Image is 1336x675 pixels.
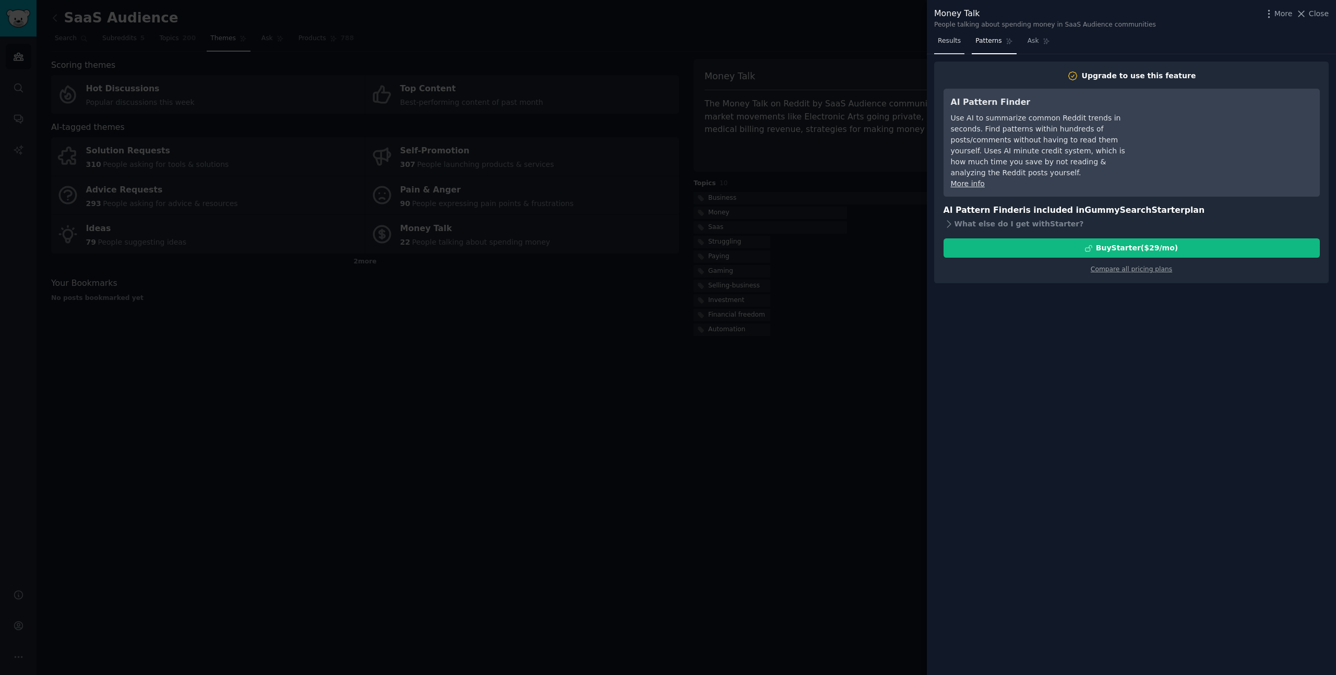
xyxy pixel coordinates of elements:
button: BuyStarter($29/mo) [944,238,1320,258]
span: Close [1309,8,1329,19]
button: More [1263,8,1293,19]
div: Use AI to summarize common Reddit trends in seconds. Find patterns within hundreds of posts/comme... [951,113,1141,178]
iframe: YouTube video player [1156,96,1313,174]
h3: AI Pattern Finder is included in plan [944,204,1320,217]
div: Buy Starter ($ 29 /mo ) [1096,243,1178,254]
span: GummySearch Starter [1084,205,1184,215]
div: What else do I get with Starter ? [944,216,1320,231]
a: More info [951,179,985,188]
span: More [1274,8,1293,19]
div: Upgrade to use this feature [1082,70,1196,81]
span: Patterns [975,37,1001,46]
a: Results [934,33,964,54]
a: Ask [1024,33,1054,54]
h3: AI Pattern Finder [951,96,1141,109]
span: Ask [1028,37,1039,46]
div: People talking about spending money in SaaS Audience communities [934,20,1156,30]
button: Close [1296,8,1329,19]
a: Patterns [972,33,1016,54]
a: Compare all pricing plans [1091,266,1172,273]
div: Money Talk [934,7,1156,20]
span: Results [938,37,961,46]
